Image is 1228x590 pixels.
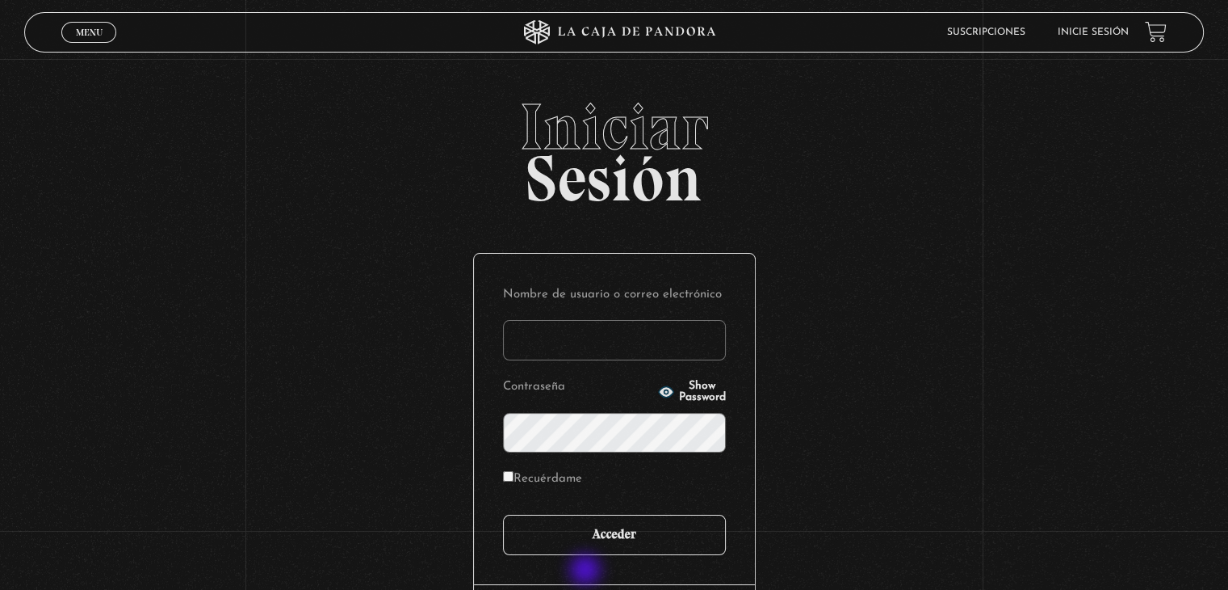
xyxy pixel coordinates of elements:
[1058,27,1129,37] a: Inicie sesión
[70,40,108,52] span: Cerrar
[503,375,653,400] label: Contraseña
[1145,21,1167,43] a: View your shopping cart
[658,381,726,403] button: Show Password
[503,467,582,492] label: Recuérdame
[503,515,726,555] input: Acceder
[503,471,513,482] input: Recuérdame
[24,95,1203,198] h2: Sesión
[76,27,103,37] span: Menu
[679,381,726,403] span: Show Password
[24,95,1203,159] span: Iniciar
[503,283,726,308] label: Nombre de usuario o correo electrónico
[947,27,1025,37] a: Suscripciones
